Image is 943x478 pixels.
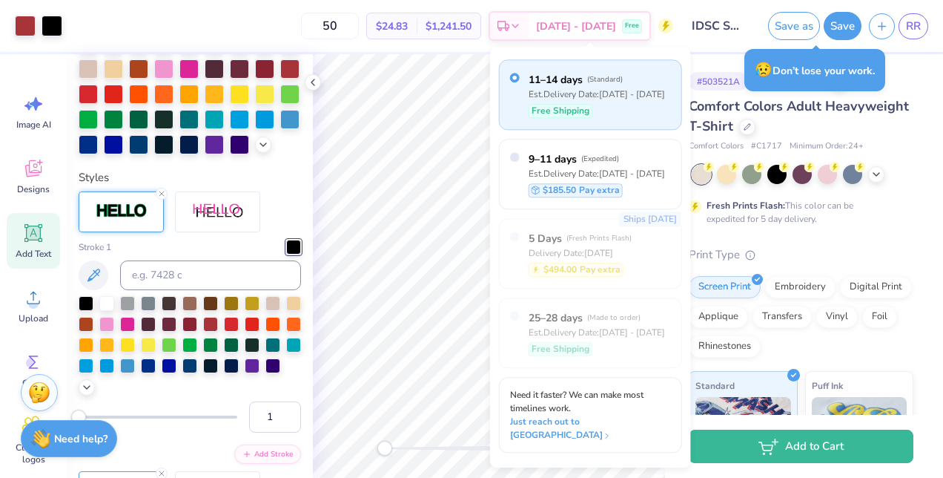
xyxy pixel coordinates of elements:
div: This color can be expedited for 5 day delivery. [707,199,889,226]
span: Minimum Order: 24 + [790,140,864,153]
span: Clipart & logos [9,442,58,465]
div: Est. Delivery Date: [DATE] - [DATE] [529,88,665,101]
button: Save [824,12,861,40]
span: # C1717 [751,140,782,153]
span: Free Shipping [532,104,589,117]
input: e.g. 7428 c [120,261,301,290]
span: RR [906,18,921,35]
span: Image AI [16,119,51,131]
span: Puff Ink [812,378,843,393]
button: Add Stroke [234,445,301,464]
button: Add to Cart [689,430,913,463]
img: Shadow [192,203,244,221]
span: $494.00 [543,263,577,276]
div: Pay extra [529,183,623,197]
span: Just reach out to [GEOGRAPHIC_DATA] [510,415,671,442]
div: # 503521A [689,72,748,91]
div: Est. Delivery Date: [DATE] - [DATE] [529,167,665,180]
div: Accessibility label [377,441,392,456]
div: Transfers [752,306,812,328]
span: ( Fresh Prints Flash ) [566,233,632,243]
img: Standard [695,397,791,471]
div: Print Type [689,246,913,263]
span: 9–11 days [529,151,577,167]
div: Foil [862,306,897,328]
label: Stroke 1 [79,240,111,254]
input: – – [301,13,359,39]
div: Embroidery [765,276,836,298]
label: Styles [79,169,109,186]
span: $24.83 [376,19,408,34]
span: $185.50 [543,183,576,197]
span: 😥 [755,60,772,79]
div: Rhinestones [689,335,761,358]
a: RR [899,13,928,39]
div: Digital Print [840,276,912,298]
span: Free [625,21,639,31]
strong: Fresh Prints Flash: [707,200,785,212]
img: Stroke [96,203,148,220]
span: [DATE] - [DATE] [536,19,616,34]
span: 25–28 days [529,310,583,326]
div: Don’t lose your work. [744,49,885,91]
span: Add Text [16,248,51,260]
span: Comfort Colors Adult Heavyweight T-Shirt [689,97,909,135]
span: $1,241.50 [426,19,471,34]
strong: Need help? [54,432,107,446]
div: Applique [689,306,748,328]
span: Designs [17,183,50,195]
button: Save as [768,12,820,40]
div: Screen Print [689,276,761,298]
span: 5 Days [529,231,562,246]
div: Delivery Date: [DATE] [529,246,632,260]
span: Need it faster? We can make most timelines work. [510,389,643,414]
span: Free Shipping [532,342,589,356]
div: Accessibility label [71,410,86,425]
span: Standard [695,378,735,393]
span: ( Made to order ) [587,312,641,323]
div: Est. Delivery Date: [DATE] - [DATE] [529,326,665,339]
div: Vinyl [816,306,858,328]
div: Pay extra [529,263,623,277]
span: 11–14 days [529,72,583,88]
span: Upload [19,312,48,324]
span: Comfort Colors [689,140,744,153]
span: ( Expedited ) [581,154,619,164]
span: ( Standard ) [587,74,623,85]
input: Untitled Design [681,11,753,41]
img: Puff Ink [812,397,907,471]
